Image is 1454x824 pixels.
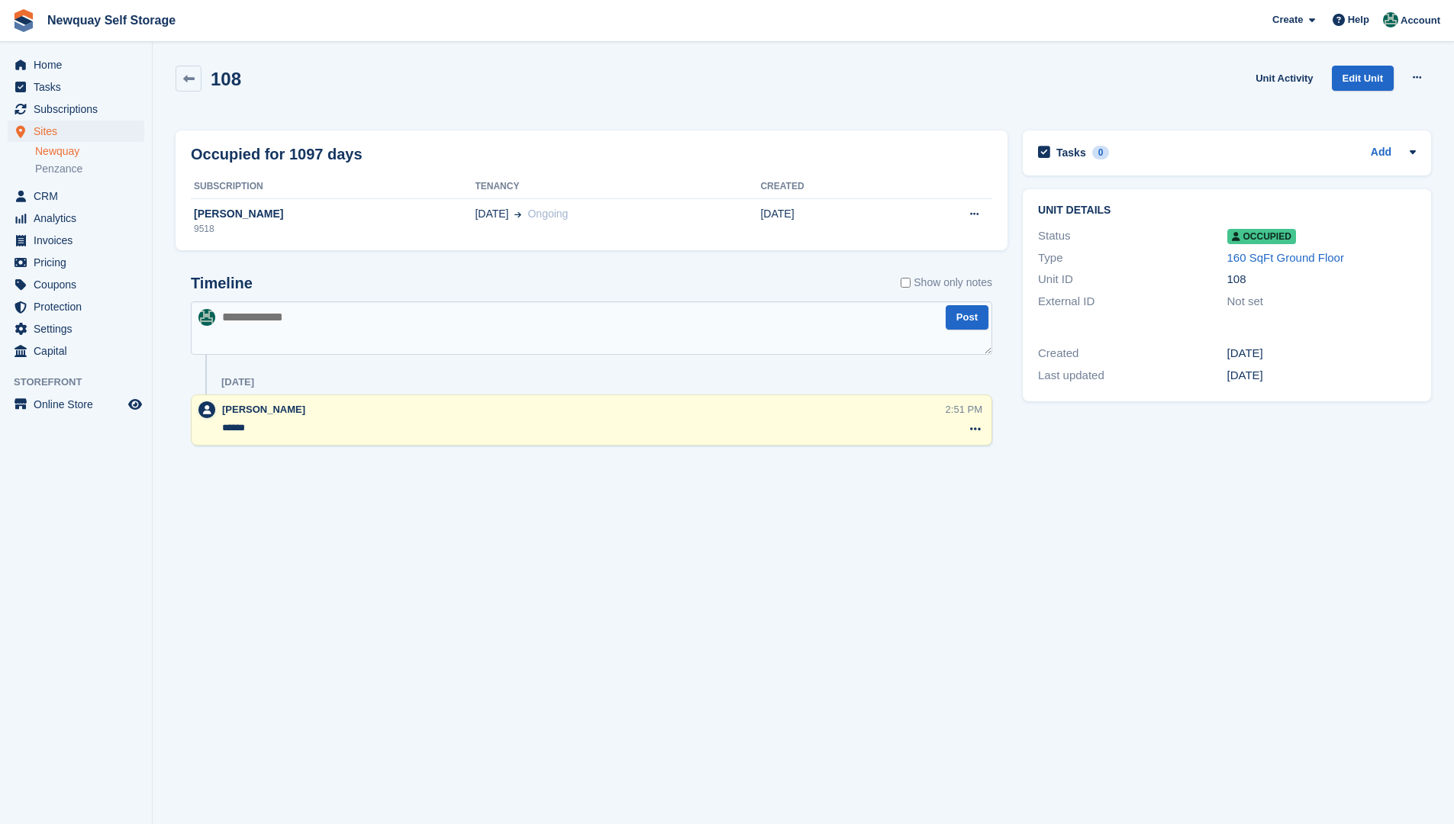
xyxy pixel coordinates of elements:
div: 108 [1227,271,1416,288]
h2: Unit details [1038,204,1416,217]
a: menu [8,340,144,362]
label: Show only notes [901,275,992,291]
div: External ID [1038,293,1227,311]
span: CRM [34,185,125,207]
span: [DATE] [475,206,508,222]
a: menu [8,54,144,76]
input: Show only notes [901,275,911,291]
div: [DATE] [221,376,254,388]
span: Account [1401,13,1440,28]
div: [DATE] [1227,367,1416,385]
th: Tenancy [475,175,760,199]
a: 160 SqFt Ground Floor [1227,251,1344,264]
span: Sites [34,121,125,142]
div: 0 [1092,146,1110,159]
span: Help [1348,12,1369,27]
img: JON [198,309,215,326]
button: Post [946,305,988,330]
div: Last updated [1038,367,1227,385]
a: menu [8,230,144,251]
span: Capital [34,340,125,362]
div: [DATE] [1227,345,1416,362]
div: Type [1038,249,1227,267]
h2: Occupied for 1097 days [191,143,363,166]
span: Create [1272,12,1303,27]
th: Subscription [191,175,475,199]
a: menu [8,121,144,142]
a: Newquay Self Storage [41,8,182,33]
a: menu [8,208,144,229]
span: Coupons [34,274,125,295]
img: JON [1383,12,1398,27]
a: Preview store [126,395,144,414]
a: menu [8,98,144,120]
a: Newquay [35,144,144,159]
a: menu [8,185,144,207]
a: menu [8,318,144,340]
div: Not set [1227,293,1416,311]
span: Analytics [34,208,125,229]
h2: Tasks [1056,146,1086,159]
span: Settings [34,318,125,340]
th: Created [760,175,894,199]
a: menu [8,76,144,98]
div: 2:51 PM [946,402,982,417]
span: Ongoing [527,208,568,220]
span: Storefront [14,375,152,390]
img: stora-icon-8386f47178a22dfd0bd8f6a31ec36ba5ce8667c1dd55bd0f319d3a0aa187defe.svg [12,9,35,32]
a: menu [8,296,144,317]
h2: Timeline [191,275,253,292]
div: Unit ID [1038,271,1227,288]
a: Penzance [35,162,144,176]
div: Status [1038,227,1227,245]
a: menu [8,394,144,415]
a: Unit Activity [1249,66,1319,91]
span: Protection [34,296,125,317]
span: Pricing [34,252,125,273]
td: [DATE] [760,198,894,244]
span: Occupied [1227,229,1296,244]
a: Edit Unit [1332,66,1394,91]
h2: 108 [211,69,241,89]
a: Add [1371,144,1391,162]
span: [PERSON_NAME] [222,404,305,415]
a: menu [8,252,144,273]
a: menu [8,274,144,295]
div: [PERSON_NAME] [191,206,475,222]
span: Invoices [34,230,125,251]
span: Online Store [34,394,125,415]
span: Home [34,54,125,76]
div: Created [1038,345,1227,362]
div: 9518 [191,222,475,236]
span: Subscriptions [34,98,125,120]
span: Tasks [34,76,125,98]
